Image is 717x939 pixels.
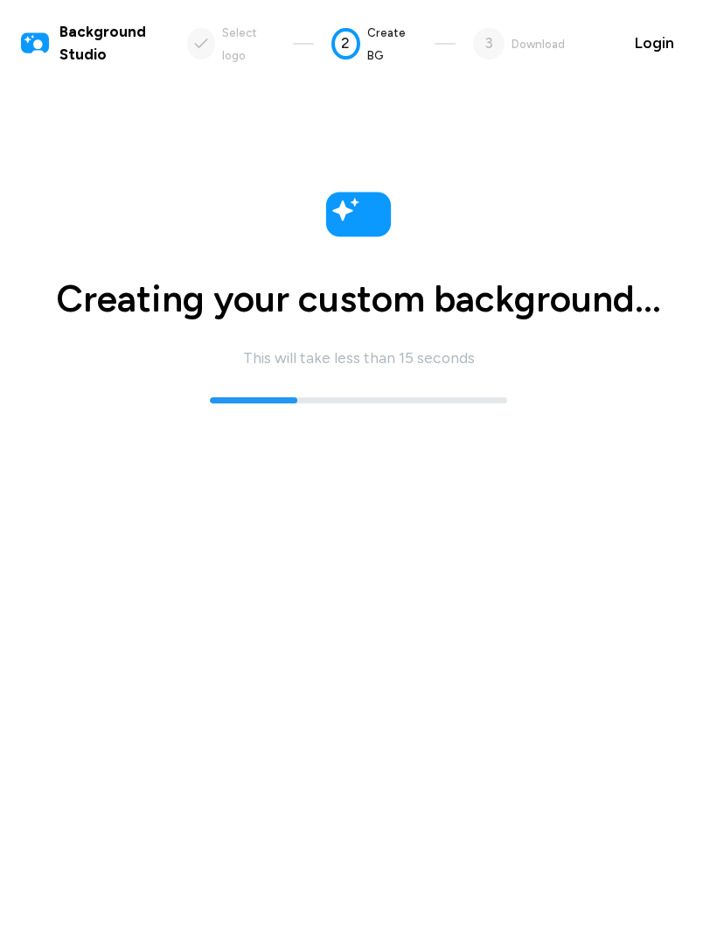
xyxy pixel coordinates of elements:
[635,32,674,55] span: Login
[56,279,661,319] h1: Creating your custom background...
[59,21,187,66] span: Background Studio
[322,178,395,251] img: logo
[484,32,493,55] span: 3
[512,38,565,51] span: Download
[367,26,406,62] span: Create BG
[243,347,475,369] div: This will take less than 15 seconds
[341,32,350,55] span: 2
[21,21,187,66] a: Background Studio
[222,26,257,62] span: Select logo
[21,30,49,58] img: logo
[613,23,696,65] button: Login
